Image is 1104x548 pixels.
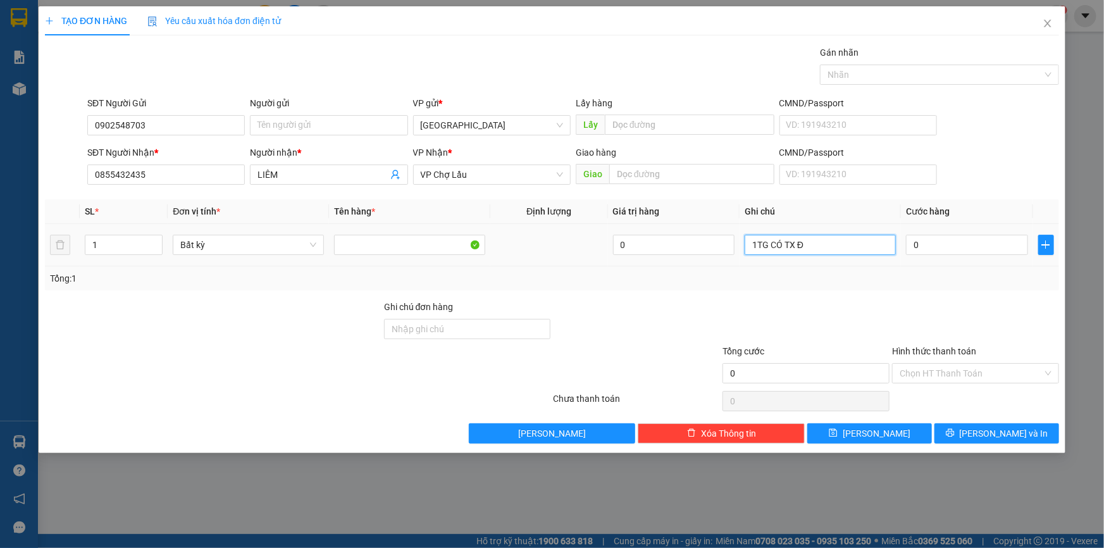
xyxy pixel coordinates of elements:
span: Xóa Thông tin [701,427,756,440]
span: plus [45,16,54,25]
span: plus [1039,240,1053,250]
span: VP Nhận [413,147,449,158]
span: close [1043,18,1053,28]
span: Bất kỳ [180,235,316,254]
button: plus [1038,235,1054,255]
span: SL [85,206,95,216]
label: Gán nhãn [820,47,859,58]
div: Chưa thanh toán [552,392,722,414]
span: Sài Gòn [421,116,563,135]
div: SĐT Người Gửi [87,96,245,110]
label: Hình thức thanh toán [892,346,976,356]
div: CMND/Passport [779,146,937,159]
button: printer[PERSON_NAME] và In [934,423,1059,444]
input: Dọc đường [609,164,774,184]
span: Giá trị hàng [613,206,660,216]
input: Dọc đường [605,115,774,135]
span: [PERSON_NAME] và In [960,427,1048,440]
span: Lấy hàng [576,98,612,108]
img: icon [147,16,158,27]
span: Định lượng [526,206,571,216]
span: TẠO ĐƠN HÀNG [45,16,127,26]
span: Tên hàng [334,206,375,216]
span: delete [687,428,696,439]
span: Đơn vị tính [173,206,220,216]
button: save[PERSON_NAME] [807,423,932,444]
input: VD: Bàn, Ghế [334,235,485,255]
span: [PERSON_NAME] [518,427,586,440]
span: Giao hàng [576,147,616,158]
div: Người gửi [250,96,407,110]
span: [PERSON_NAME] [843,427,910,440]
button: [PERSON_NAME] [469,423,636,444]
div: SĐT Người Nhận [87,146,245,159]
button: Close [1030,6,1065,42]
span: Lấy [576,115,605,135]
span: Yêu cầu xuất hóa đơn điện tử [147,16,281,26]
span: VP Chợ Lầu [421,165,563,184]
div: CMND/Passport [779,96,937,110]
span: Tổng cước [723,346,764,356]
div: VP gửi [413,96,571,110]
input: Ghi Chú [745,235,896,255]
div: Tổng: 1 [50,271,426,285]
span: save [829,428,838,439]
div: Người nhận [250,146,407,159]
span: user-add [390,170,400,180]
label: Ghi chú đơn hàng [384,302,454,312]
span: Giao [576,164,609,184]
button: deleteXóa Thông tin [638,423,805,444]
span: printer [946,428,955,439]
input: 0 [613,235,735,255]
button: delete [50,235,70,255]
span: Cước hàng [906,206,950,216]
th: Ghi chú [740,199,901,224]
input: Ghi chú đơn hàng [384,319,551,339]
